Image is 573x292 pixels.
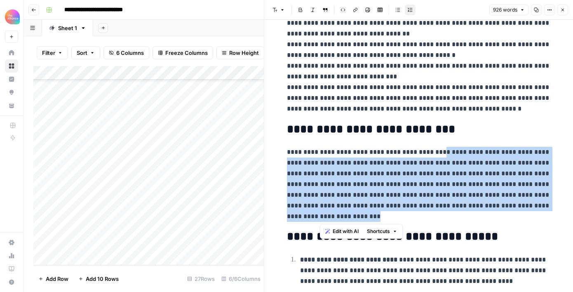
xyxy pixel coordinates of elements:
div: 6/6 Columns [218,272,264,285]
button: Row Height [216,46,264,59]
button: Edit with AI [322,226,362,237]
span: Sort [77,49,87,57]
span: Row Height [229,49,259,57]
button: Shortcuts [364,226,401,237]
div: Sheet 1 [58,24,77,32]
button: Add Row [33,272,73,285]
a: Sheet 1 [42,20,93,36]
span: Add 10 Rows [86,275,119,283]
a: Home [5,46,18,59]
span: 926 words [493,6,517,14]
a: Learning Hub [5,262,18,276]
button: 926 words [489,5,528,15]
button: 6 Columns [103,46,149,59]
a: Opportunities [5,86,18,99]
div: 27 Rows [184,272,218,285]
span: Freeze Columns [165,49,208,57]
span: 6 Columns [116,49,144,57]
span: Add Row [46,275,68,283]
a: Browse [5,59,18,73]
a: Usage [5,249,18,262]
span: Shortcuts [367,228,390,235]
span: Filter [42,49,55,57]
button: Workspace: Alliance [5,7,18,27]
a: Your Data [5,99,18,112]
button: Add 10 Rows [73,272,124,285]
a: Insights [5,73,18,86]
a: Settings [5,236,18,249]
button: Help + Support [5,276,18,289]
img: Alliance Logo [5,9,20,24]
span: Edit with AI [333,228,359,235]
button: Filter [37,46,68,59]
button: Sort [71,46,100,59]
button: Freeze Columns [153,46,213,59]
